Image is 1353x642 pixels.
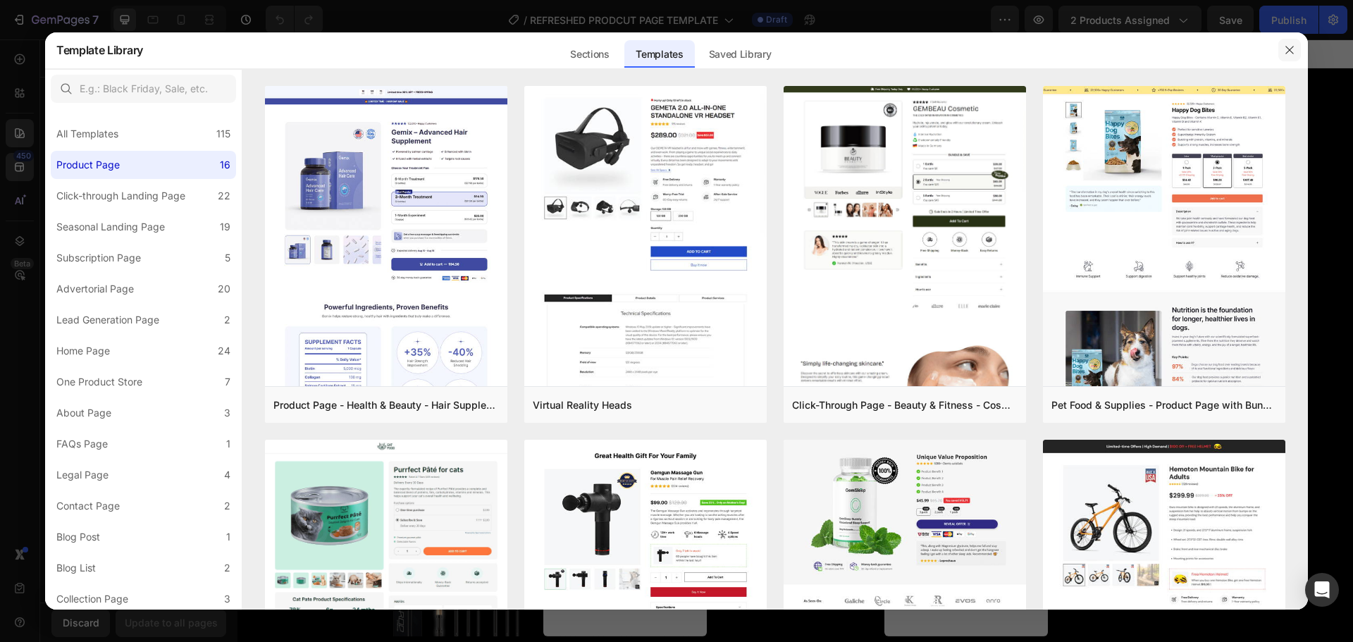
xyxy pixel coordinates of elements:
[273,397,499,414] div: Product Page - Health & Beauty - Hair Supplement
[56,125,118,142] div: All Templates
[56,560,96,576] div: Blog List
[792,397,1018,414] div: Click-Through Page - Beauty & Fitness - Cosmetic
[224,405,230,421] div: 3
[224,591,230,607] div: 3
[218,280,230,297] div: 20
[56,498,120,514] div: Contact Page
[226,436,230,452] div: 1
[216,125,230,142] div: 115
[817,433,981,597] img: TRYCD ALLFLY Ultimate Fishing Kit
[225,249,230,266] div: 5
[56,156,120,173] div: Product Page
[306,433,469,597] img: TRYCD ALLFLY Ultimate Fishing Kit
[1051,397,1277,414] div: Pet Food & Supplies - Product Page with Bundle
[224,467,230,483] div: 4
[51,75,236,103] input: E.g.: Black Friday, Sale, etc.
[56,218,165,235] div: Seasonal Landing Page
[56,32,143,68] h2: Template Library
[218,187,230,204] div: 22
[56,467,109,483] div: Legal Page
[559,40,620,68] div: Sections
[476,433,640,597] img: TRYCD ALLFLY Ultimate Fishing Kit
[224,498,230,514] div: 2
[624,40,694,68] div: Templates
[56,342,110,359] div: Home Page
[220,218,230,235] div: 19
[56,529,100,545] div: Blog Post
[56,591,128,607] div: Collection Page
[218,342,230,359] div: 24
[698,40,783,68] div: Saved Library
[56,405,111,421] div: About Page
[135,85,981,125] h2: ALLFLY
[56,311,159,328] div: Lead Generation Page
[56,187,185,204] div: Click-through Landing Page
[226,529,230,545] div: 1
[1305,573,1339,607] div: Open Intercom Messenger
[56,374,142,390] div: One Product Store
[56,280,134,297] div: Advertorial Page
[647,433,810,597] img: TRYCD ALLFLY Ultimate Fishing Kit
[225,374,230,390] div: 7
[220,156,230,173] div: 16
[224,560,230,576] div: 2
[56,436,108,452] div: FAQs Page
[533,397,632,414] div: Virtual Reality Heads
[56,249,141,266] div: Subscription Page
[224,311,230,328] div: 2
